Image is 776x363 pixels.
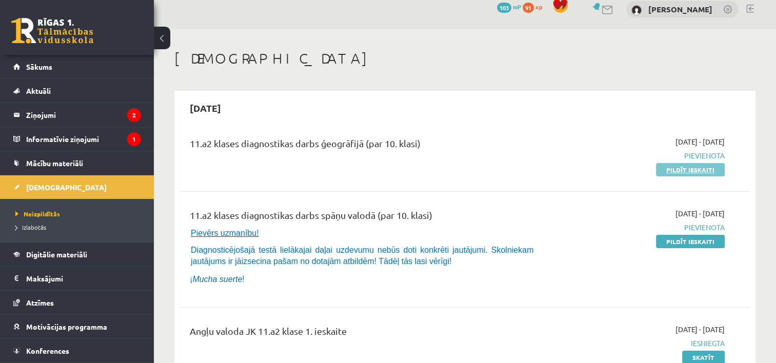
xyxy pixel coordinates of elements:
[191,246,533,266] span: Diagnosticējošajā testā lielākajai daļai uzdevumu nebūs doti konkrēti jautājumi. Skolniekam jautā...
[190,324,541,343] div: Angļu valoda JK 11.a2 klase 1. ieskaite
[513,3,521,11] span: mP
[656,163,725,176] a: Pildīt ieskaiti
[648,4,712,14] a: [PERSON_NAME]
[15,223,46,231] span: Izlabotās
[190,136,541,155] div: 11.a2 klases diagnostikas darbs ģeogrāfijā (par 10. klasi)
[13,151,141,175] a: Mācību materiāli
[26,250,87,259] span: Digitālie materiāli
[26,183,107,192] span: [DEMOGRAPHIC_DATA]
[26,127,141,151] legend: Informatīvie ziņojumi
[174,50,755,67] h1: [DEMOGRAPHIC_DATA]
[556,338,725,349] span: Iesniegta
[556,150,725,161] span: Pievienota
[26,62,52,71] span: Sākums
[675,136,725,147] span: [DATE] - [DATE]
[192,275,242,284] i: Mucha suerte
[127,108,141,122] i: 2
[190,208,541,227] div: 11.a2 klases diagnostikas darbs spāņu valodā (par 10. klasi)
[523,3,534,13] span: 91
[13,175,141,199] a: [DEMOGRAPHIC_DATA]
[631,5,642,15] img: Estere Rulle
[13,127,141,151] a: Informatīvie ziņojumi1
[15,210,60,218] span: Neizpildītās
[535,3,542,11] span: xp
[15,209,144,218] a: Neizpildītās
[13,79,141,103] a: Aktuāli
[13,55,141,78] a: Sākums
[675,208,725,219] span: [DATE] - [DATE]
[13,103,141,127] a: Ziņojumi2
[26,322,107,331] span: Motivācijas programma
[13,267,141,290] a: Maksājumi
[13,243,141,266] a: Digitālie materiāli
[26,86,51,95] span: Aktuāli
[26,346,69,355] span: Konferences
[497,3,511,13] span: 103
[556,222,725,233] span: Pievienota
[497,3,521,11] a: 103 mP
[26,267,141,290] legend: Maksājumi
[11,18,93,44] a: Rīgas 1. Tālmācības vidusskola
[656,235,725,248] a: Pildīt ieskaiti
[26,103,141,127] legend: Ziņojumi
[13,315,141,338] a: Motivācijas programma
[13,339,141,362] a: Konferences
[26,298,54,307] span: Atzīmes
[180,96,231,120] h2: [DATE]
[190,275,245,284] span: ¡ !
[15,223,144,232] a: Izlabotās
[191,229,259,237] span: Pievērs uzmanību!
[13,291,141,314] a: Atzīmes
[675,324,725,335] span: [DATE] - [DATE]
[127,132,141,146] i: 1
[523,3,547,11] a: 91 xp
[26,158,83,168] span: Mācību materiāli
